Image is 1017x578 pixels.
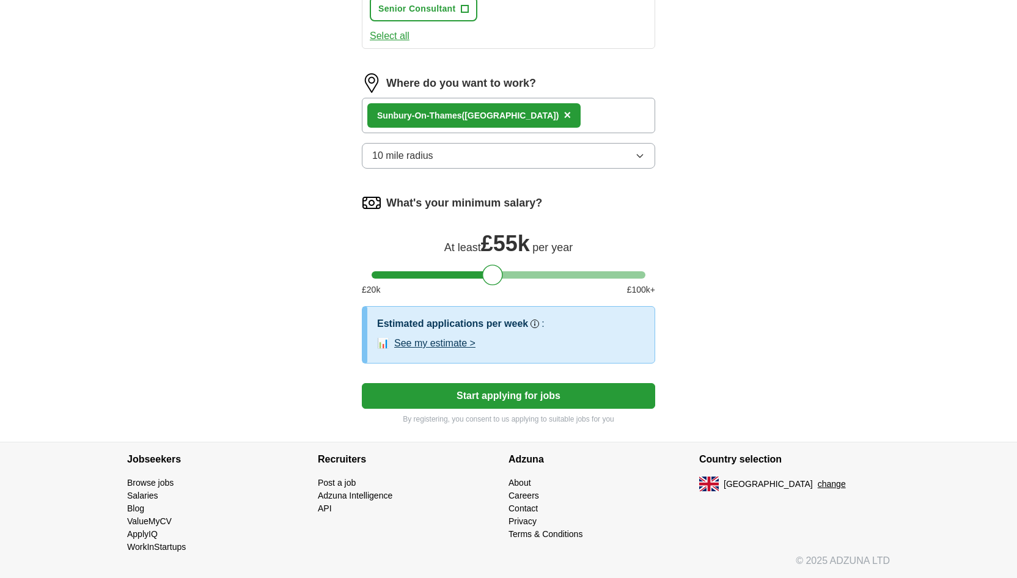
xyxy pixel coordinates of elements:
[362,143,655,169] button: 10 mile radius
[370,29,409,43] button: Select all
[564,106,571,125] button: ×
[818,478,846,491] button: change
[318,491,392,500] a: Adzuna Intelligence
[386,75,536,92] label: Where do you want to work?
[377,109,559,122] div: -On-Thames
[508,503,538,513] a: Contact
[362,383,655,409] button: Start applying for jobs
[117,554,900,578] div: © 2025 ADZUNA LTD
[127,503,144,513] a: Blog
[386,195,542,211] label: What's your minimum salary?
[485,286,646,309] span: Our best guess based on live jobs [DATE], and others like you.
[564,108,571,122] span: ×
[127,491,158,500] a: Salaries
[532,241,573,254] span: per year
[699,442,890,477] h4: Country selection
[362,193,381,213] img: salary.png
[127,478,174,488] a: Browse jobs
[362,284,380,296] span: £ 20 k
[318,478,356,488] a: Post a job
[508,478,531,488] a: About
[542,316,544,331] h3: :
[377,111,412,120] strong: Sunbury
[318,503,332,513] a: API
[378,2,456,15] span: Senior Consultant
[394,336,475,351] button: See my estimate >
[481,231,530,256] span: £ 55k
[508,529,582,539] a: Terms & Conditions
[444,241,481,254] span: At least
[508,516,537,526] a: Privacy
[377,336,389,351] span: 📊
[508,491,539,500] a: Careers
[377,316,528,331] h3: Estimated applications per week
[372,148,433,163] span: 10 mile radius
[362,414,655,425] p: By registering, you consent to us applying to suitable jobs for you
[127,516,172,526] a: ValueMyCV
[461,111,559,120] span: ([GEOGRAPHIC_DATA])
[127,529,158,539] a: ApplyIQ
[127,542,186,552] a: WorkInStartups
[724,478,813,491] span: [GEOGRAPHIC_DATA]
[362,73,381,93] img: location.png
[699,477,719,491] img: UK flag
